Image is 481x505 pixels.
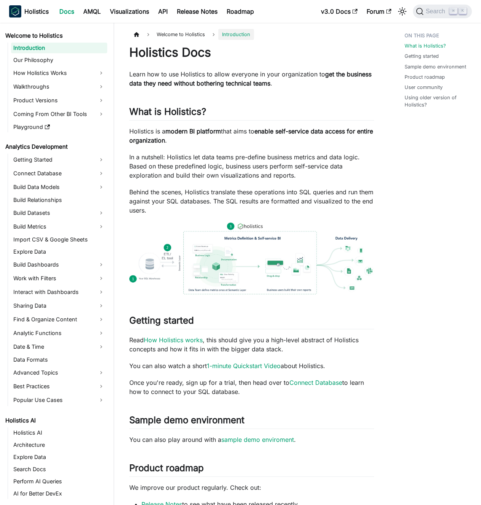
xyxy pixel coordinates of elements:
h2: Getting started [129,315,374,329]
a: Playground [11,122,107,132]
a: Coming From Other BI Tools [11,108,107,120]
a: Holistics AI [3,415,107,426]
h2: Sample demo environment [129,414,374,429]
a: Architecture [11,440,107,450]
a: Product roadmap [405,73,445,81]
a: HolisticsHolistics [9,5,49,17]
a: Find & Organize Content [11,313,107,326]
a: Using older version of Holistics? [405,94,469,108]
a: Connect Database [11,167,107,179]
a: Release Notes [172,5,222,17]
h1: Holistics Docs [129,45,374,60]
a: Search Docs [11,464,107,475]
a: Welcome to Holistics [3,30,107,41]
p: In a nutshell: Holistics let data teams pre-define business metrics and data logic. Based on thes... [129,152,374,180]
a: Build Metrics [11,221,107,233]
b: Holistics [24,7,49,16]
a: Analytics Development [3,141,107,152]
p: Behind the scenes, Holistics translate these operations into SQL queries and run them against you... [129,187,374,215]
a: Docs [55,5,79,17]
p: We improve our product regularly. Check out: [129,483,374,492]
a: How Holistics Works [11,67,107,79]
a: Product Versions [11,94,107,106]
span: Introduction [218,29,254,40]
a: Advanced Topics [11,367,107,379]
kbd: ⌘ [449,8,457,14]
a: Import CSV & Google Sheets [11,234,107,245]
a: Sharing Data [11,300,107,312]
a: Explore Data [11,452,107,462]
a: AI for Better DevEx [11,488,107,499]
a: Holistics AI [11,427,107,438]
span: Welcome to Holistics [153,29,209,40]
button: Switch between dark and light mode (currently light mode) [396,5,408,17]
p: Read , this should give you a high-level abstract of Holistics concepts and how it fits in with t... [129,335,374,354]
a: How Holistics works [144,336,203,344]
p: You can also watch a short about Holistics. [129,361,374,370]
a: Build Data Models [11,181,107,193]
a: API [154,5,172,17]
a: Forum [362,5,396,17]
a: v3.0 Docs [316,5,362,17]
a: Interact with Dashboards [11,286,107,298]
h2: What is Holistics? [129,106,374,121]
a: Connect Database [289,379,342,386]
img: Holistics [9,5,21,17]
a: Popular Use Cases [11,394,107,406]
a: Build Dashboards [11,259,107,271]
a: Sample demo environment [405,63,466,70]
a: Getting Started [11,154,107,166]
a: Explore Data [11,246,107,257]
img: How Holistics fits in your Data Stack [129,222,374,294]
strong: modern BI platform [165,127,221,135]
a: Build Datasets [11,207,107,219]
p: Learn how to use Holistics to allow everyone in your organization to . [129,70,374,88]
a: Our Philosophy [11,55,107,65]
a: Best Practices [11,380,107,392]
kbd: K [459,8,467,14]
p: Holistics is a that aims to . [129,127,374,145]
a: 1-minute Quickstart Video [207,362,281,370]
a: Roadmap [222,5,259,17]
a: What is Holistics? [405,42,446,49]
a: Getting started [405,52,439,60]
h2: Product roadmap [129,462,374,477]
span: Search [424,8,450,15]
p: Once you're ready, sign up for a trial, then head over to to learn how to connect to your SQL dat... [129,378,374,396]
button: Search (Command+K) [413,5,472,18]
a: Walkthroughs [11,81,107,93]
a: Analytic Functions [11,327,107,339]
a: Data Formats [11,354,107,365]
a: Work with Filters [11,272,107,284]
nav: Breadcrumbs [129,29,374,40]
a: Visualizations [105,5,154,17]
a: Home page [129,29,144,40]
a: sample demo enviroment [221,436,294,443]
a: AMQL [79,5,105,17]
a: Date & Time [11,341,107,353]
a: Perform AI Queries [11,476,107,487]
a: Introduction [11,43,107,53]
a: Build Relationships [11,195,107,205]
p: You can also play around with a . [129,435,374,444]
a: User community [405,84,443,91]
